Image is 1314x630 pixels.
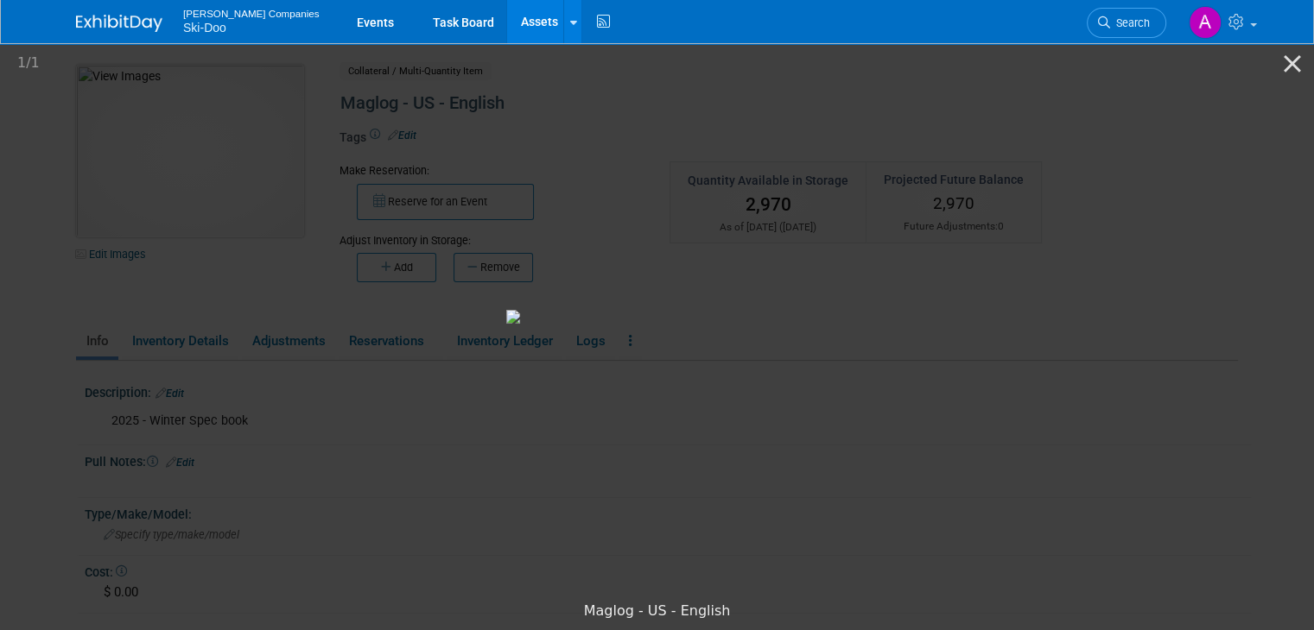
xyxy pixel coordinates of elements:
img: ExhibitDay [76,15,162,32]
span: [PERSON_NAME] Companies [183,3,319,22]
span: Search [1110,16,1150,29]
span: 1 [31,54,40,71]
span: 1 [17,54,26,71]
img: Maglog - US - English [506,310,809,324]
img: Amelie Roberge [1189,6,1222,39]
span: Ski-Doo [183,21,226,35]
button: Close gallery [1271,43,1314,84]
a: Search [1087,8,1166,38]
